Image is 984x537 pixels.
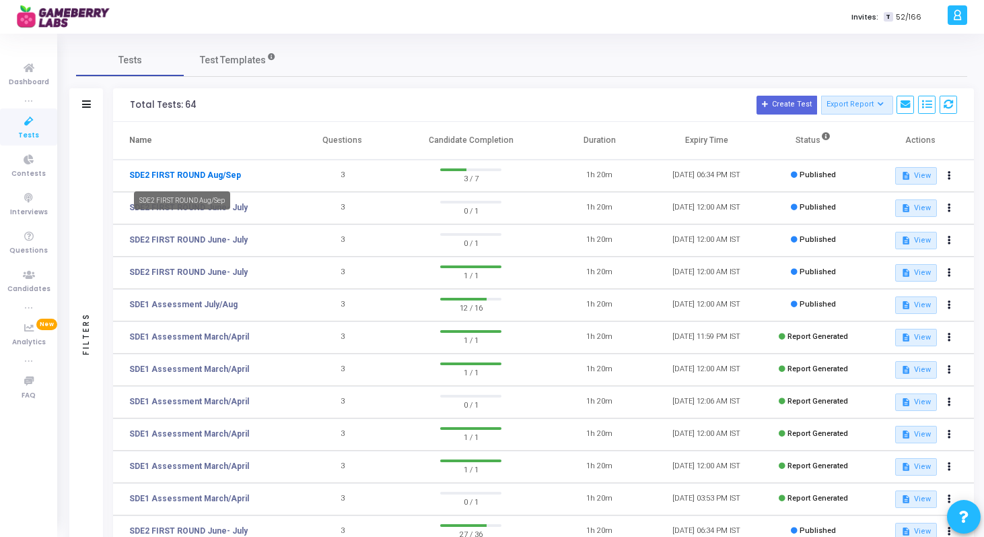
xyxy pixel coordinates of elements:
td: 3 [289,160,396,192]
td: 3 [289,483,396,515]
span: Report Generated [787,494,848,503]
th: Candidate Completion [396,122,546,160]
td: 3 [289,289,396,321]
button: View [895,232,936,249]
td: 3 [289,386,396,418]
span: 1 / 1 [440,268,501,282]
div: Total Tests: 64 [130,100,197,110]
span: 0 / 1 [440,398,501,411]
span: 0 / 1 [440,236,501,249]
span: Test Templates [200,53,266,67]
td: [DATE] 12:00 AM IST [653,224,760,257]
a: SDE1 Assessment March/April [129,396,249,408]
td: 1h 20m [546,354,653,386]
span: Published [800,526,836,535]
mat-icon: description [901,398,911,407]
td: 1h 20m [546,257,653,289]
span: Published [800,203,836,212]
mat-icon: description [901,527,911,536]
span: Report Generated [787,332,848,341]
span: T [884,12,892,22]
td: [DATE] 12:00 AM IST [653,192,760,224]
th: Name [113,122,289,160]
span: 3 / 7 [440,171,501,185]
span: FAQ [22,390,36,402]
td: 3 [289,451,396,483]
mat-icon: description [901,430,911,439]
button: View [895,264,936,282]
td: 3 [289,321,396,354]
span: Published [800,235,836,244]
button: Export Report [821,96,893,115]
span: 1 / 1 [440,333,501,346]
span: 0 / 1 [440,495,501,508]
td: [DATE] 12:00 AM IST [653,289,760,321]
td: 1h 20m [546,289,653,321]
button: View [895,296,936,314]
span: Tests [18,130,39,141]
div: Filters [80,259,92,408]
td: [DATE] 06:34 PM IST [653,160,760,192]
span: 12 / 16 [440,301,501,314]
mat-icon: description [901,171,911,181]
a: SDE2 FIRST ROUND June- July [129,266,248,278]
span: 1 / 1 [440,365,501,379]
mat-icon: description [901,268,911,278]
label: Invites: [851,11,878,23]
button: View [895,167,936,185]
button: View [895,329,936,346]
td: 3 [289,257,396,289]
button: View [895,361,936,379]
td: 1h 20m [546,160,653,192]
button: View [895,426,936,443]
span: Candidates [7,284,50,295]
span: Published [800,170,836,179]
a: SDE1 Assessment March/April [129,428,249,440]
button: View [895,491,936,508]
span: Report Generated [787,462,848,470]
a: SDE2 FIRST ROUND Aug/Sep [129,169,241,181]
td: 1h 20m [546,418,653,451]
span: Dashboard [9,77,49,88]
td: 3 [289,192,396,224]
mat-icon: description [901,203,911,213]
a: SDE1 Assessment March/April [129,460,249,472]
td: [DATE] 12:00 AM IST [653,354,760,386]
img: logo [17,3,118,30]
td: [DATE] 03:53 PM IST [653,483,760,515]
td: 3 [289,418,396,451]
span: Analytics [12,337,46,348]
button: View [895,458,936,476]
button: Create Test [757,96,817,115]
a: SDE1 Assessment March/April [129,331,249,343]
a: SDE1 Assessment March/April [129,363,249,375]
td: 1h 20m [546,386,653,418]
td: 3 [289,224,396,257]
td: [DATE] 12:00 AM IST [653,451,760,483]
td: 1h 20m [546,192,653,224]
mat-icon: description [901,365,911,375]
mat-icon: description [901,333,911,342]
span: Tests [118,53,142,67]
span: 52/166 [896,11,921,23]
a: SDE1 Assessment July/Aug [129,298,238,311]
td: [DATE] 11:59 PM IST [653,321,760,354]
th: Status [760,122,867,160]
button: View [895,199,936,217]
span: Published [800,300,836,309]
mat-icon: description [901,495,911,504]
td: [DATE] 12:00 AM IST [653,418,760,451]
mat-icon: description [901,462,911,472]
span: Report Generated [787,429,848,438]
td: 1h 20m [546,451,653,483]
span: Report Generated [787,397,848,406]
th: Duration [546,122,653,160]
span: 1 / 1 [440,430,501,443]
span: Interviews [10,207,48,218]
td: 3 [289,354,396,386]
th: Actions [867,122,974,160]
td: 1h 20m [546,321,653,354]
a: SDE2 FIRST ROUND June- July [129,525,248,537]
td: 1h 20m [546,224,653,257]
span: 0 / 1 [440,203,501,217]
